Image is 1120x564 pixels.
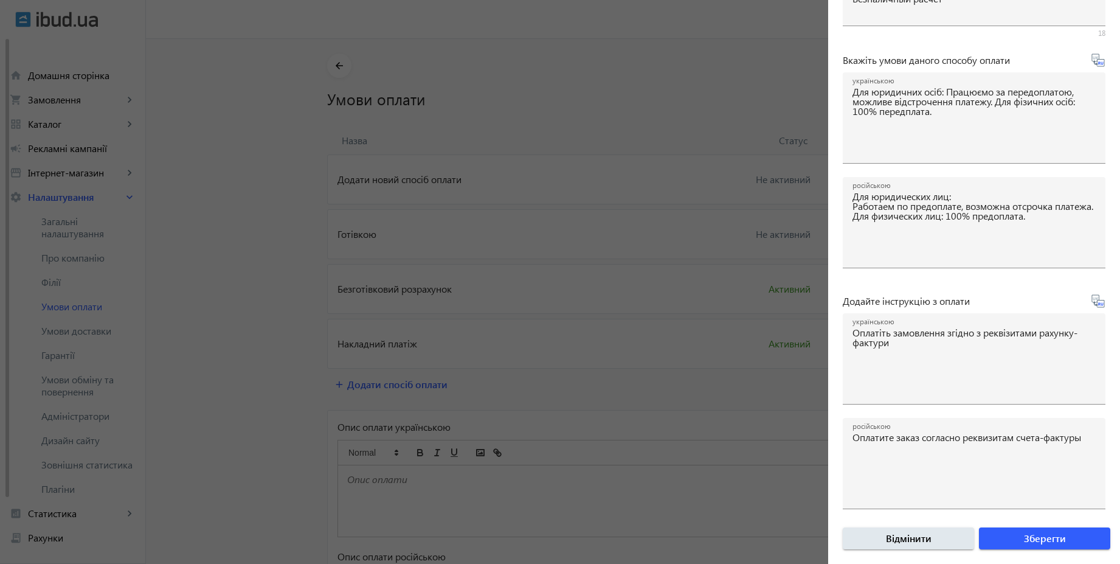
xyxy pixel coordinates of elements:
span: Додайте інструкцію з оплати [843,294,970,308]
span: Вкажіть умови даного способу оплати [843,54,1010,67]
span: Зберегти [1024,532,1066,545]
svg-icon: Перекласти на рос. [1091,294,1105,308]
span: Відмінити [886,532,932,545]
mat-label: українською [852,317,894,327]
mat-label: російською [852,422,890,431]
button: Зберегти [979,527,1110,549]
svg-icon: Перекласти на рос. [1091,53,1105,68]
button: Відмінити [843,527,974,549]
mat-label: українською [852,76,894,86]
mat-label: російською [852,181,890,190]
